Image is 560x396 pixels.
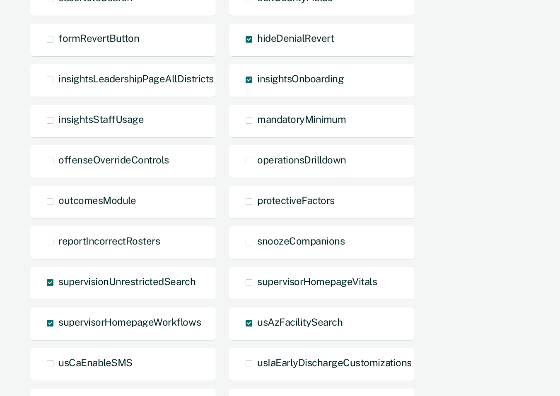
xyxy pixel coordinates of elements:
[58,357,133,368] span: usCaEnableSMS
[58,276,196,287] span: supervisionUnrestrictedSearch
[257,73,344,84] span: insightsOnboarding
[257,32,334,44] span: hideDenialRevert
[58,235,160,247] span: reportIncorrectRosters
[257,113,346,125] span: mandatoryMinimum
[58,32,139,44] span: formRevertButton
[58,154,169,166] span: offenseOverrideControls
[257,276,377,287] span: supervisorHomepageVitals
[257,357,412,368] span: usIaEarlyDischargeCustomizations
[257,235,345,247] span: snoozeCompanions
[257,154,346,166] span: operationsDrilldown
[58,73,214,84] span: insightsLeadershipPageAllDistricts
[58,113,144,125] span: insightsStaffUsage
[58,316,201,328] span: supervisorHomepageWorkflows
[58,194,136,206] span: outcomesModule
[257,194,335,206] span: protectiveFactors
[257,316,343,328] span: usAzFacilitySearch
